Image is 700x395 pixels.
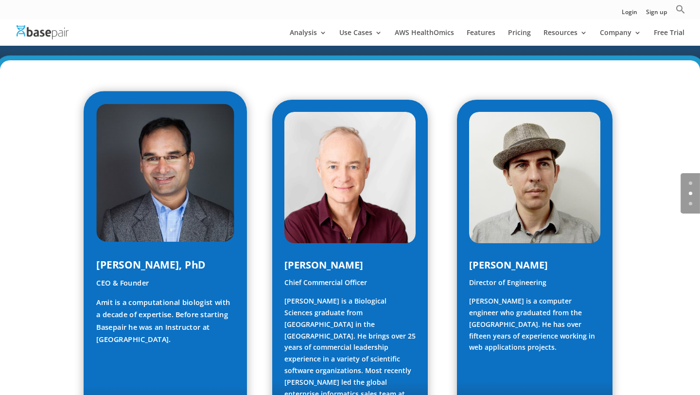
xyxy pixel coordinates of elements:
[651,346,688,383] iframe: Drift Widget Chat Controller
[96,296,234,345] p: Amit is a computational biologist with a decade of expertise. Before starting Basepair he was an ...
[284,277,416,295] p: Chief Commercial Officer
[646,9,667,19] a: Sign up
[469,258,548,271] span: [PERSON_NAME]
[17,25,69,39] img: Basepair
[689,192,692,195] a: 1
[676,4,685,14] svg: Search
[622,9,637,19] a: Login
[689,202,692,205] a: 2
[290,29,327,46] a: Analysis
[284,258,363,271] span: [PERSON_NAME]
[543,29,587,46] a: Resources
[676,4,685,19] a: Search Icon Link
[508,29,531,46] a: Pricing
[689,181,692,185] a: 0
[469,295,600,353] p: [PERSON_NAME] is a computer engineer who graduated from the [GEOGRAPHIC_DATA]. He has over fiftee...
[96,277,234,297] p: CEO & Founder
[96,258,206,271] span: [PERSON_NAME], PhD
[469,277,600,295] p: Director of Engineering
[339,29,382,46] a: Use Cases
[395,29,454,46] a: AWS HealthOmics
[467,29,495,46] a: Features
[600,29,641,46] a: Company
[654,29,684,46] a: Free Trial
